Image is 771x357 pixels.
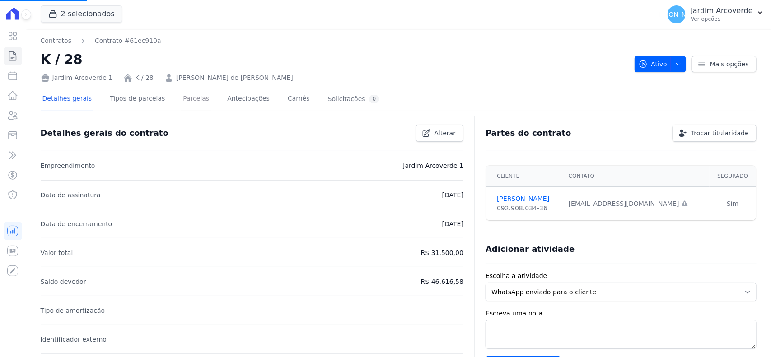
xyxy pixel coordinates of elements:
nav: Breadcrumb [41,36,627,46]
div: [EMAIL_ADDRESS][DOMAIN_NAME] [569,199,704,209]
th: Contato [563,166,710,187]
h3: Adicionar atividade [486,244,575,255]
div: 092.908.034-36 [497,204,558,213]
p: Valor total [41,247,73,258]
p: Empreendimento [41,160,95,171]
p: R$ 46.616,58 [421,276,463,287]
a: Alterar [416,125,464,142]
a: Solicitações0 [326,88,382,111]
p: Data de assinatura [41,190,101,200]
div: Solicitações [328,95,380,103]
span: Mais opções [710,60,749,69]
a: Contratos [41,36,71,46]
p: [DATE] [442,190,463,200]
p: [DATE] [442,218,463,229]
p: Tipo de amortização [41,305,105,316]
nav: Breadcrumb [41,36,161,46]
button: Ativo [635,56,687,72]
a: K / 28 [135,73,154,83]
p: Jardim Arcoverde 1 [403,160,464,171]
a: [PERSON_NAME] de [PERSON_NAME] [176,73,293,83]
p: Data de encerramento [41,218,112,229]
h3: Detalhes gerais do contrato [41,128,168,139]
span: Alterar [435,129,456,138]
a: Carnês [286,88,312,111]
div: 0 [369,95,380,103]
p: Identificador externo [41,334,107,345]
a: Contrato #61ec910a [95,36,161,46]
a: Mais opções [692,56,757,72]
h2: K / 28 [41,49,627,70]
label: Escreva uma nota [486,309,757,318]
a: Trocar titularidade [673,125,757,142]
a: Detalhes gerais [41,88,94,111]
label: Escolha a atividade [486,271,757,281]
a: Parcelas [181,88,211,111]
span: Trocar titularidade [691,129,749,138]
button: 2 selecionados [41,5,122,23]
th: Segurado [710,166,756,187]
div: Jardim Arcoverde 1 [41,73,113,83]
p: R$ 31.500,00 [421,247,463,258]
a: [PERSON_NAME] [497,194,558,204]
p: Ver opções [691,15,753,23]
h3: Partes do contrato [486,128,571,139]
th: Cliente [486,166,563,187]
p: Jardim Arcoverde [691,6,753,15]
span: [PERSON_NAME] [650,11,702,18]
td: Sim [710,187,756,221]
p: Saldo devedor [41,276,86,287]
a: Tipos de parcelas [108,88,167,111]
button: [PERSON_NAME] Jardim Arcoverde Ver opções [660,2,771,27]
a: Antecipações [225,88,271,111]
span: Ativo [639,56,668,72]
